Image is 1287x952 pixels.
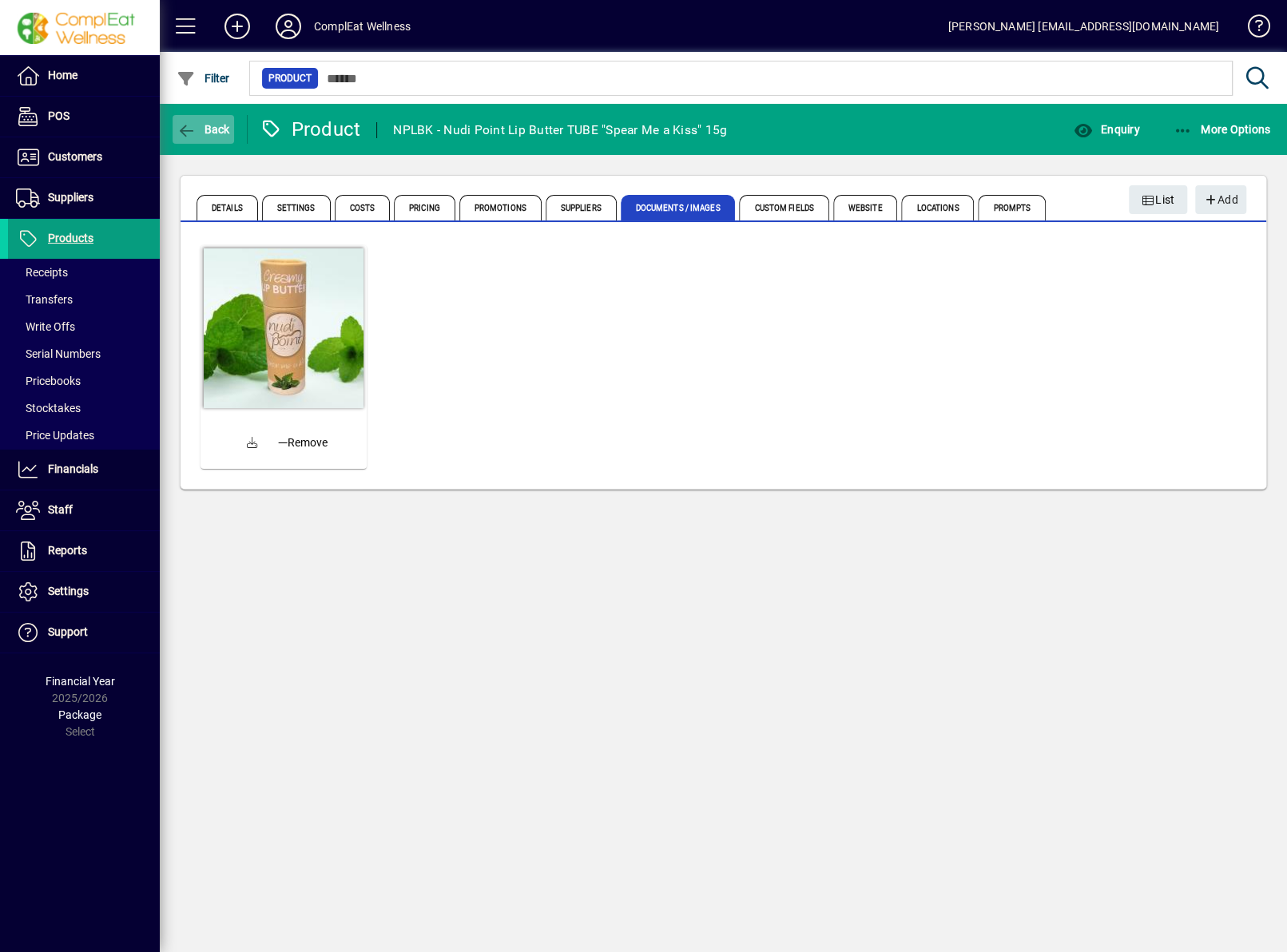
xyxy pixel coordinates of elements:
span: Suppliers [546,195,617,220]
a: Financials [8,450,160,490]
span: Write Offs [16,320,75,333]
a: Knowledge Base [1235,3,1267,55]
a: Support [8,613,160,653]
button: Filter [173,64,234,93]
a: Download [233,424,272,462]
span: Stocktakes [16,402,81,415]
span: More Options [1174,123,1271,136]
span: Documents / Images [621,195,736,220]
a: Pricebooks [8,367,160,395]
span: Pricebooks [16,375,81,387]
span: Costs [335,195,391,220]
app-page-header-button: Back [160,115,248,144]
div: Product [260,117,361,142]
a: Price Updates [8,422,160,449]
button: Enquiry [1069,115,1143,144]
span: Settings [262,195,331,220]
span: Reports [48,544,87,557]
span: Financials [48,462,98,475]
span: Staff [48,503,73,516]
span: Enquiry [1073,123,1139,136]
div: [PERSON_NAME] [EMAIL_ADDRESS][DOMAIN_NAME] [948,14,1219,39]
span: Custom Fields [739,195,828,220]
span: Transfers [16,293,73,306]
span: Package [58,708,101,721]
a: Staff [8,490,160,530]
span: Details [197,195,258,220]
span: Promotions [459,195,542,220]
span: Website [833,195,898,220]
span: Settings [48,585,89,597]
a: Serial Numbers [8,340,160,367]
a: POS [8,97,160,137]
span: Locations [901,195,974,220]
a: Stocktakes [8,395,160,422]
span: Back [177,123,230,136]
button: Back [173,115,234,144]
span: Remove [278,434,328,451]
span: List [1142,187,1175,213]
span: Serial Numbers [16,347,101,360]
span: Customers [48,150,102,163]
span: Pricing [394,195,455,220]
a: Reports [8,531,160,571]
span: Suppliers [48,191,93,204]
span: Filter [177,72,230,85]
span: Product [268,70,312,86]
a: Home [8,56,160,96]
span: Price Updates [16,429,94,442]
button: Add [1195,185,1246,214]
a: Customers [8,137,160,177]
span: Home [48,69,77,81]
a: Receipts [8,259,160,286]
button: Add [212,12,263,41]
span: Receipts [16,266,68,279]
span: Prompts [978,195,1046,220]
button: List [1129,185,1188,214]
div: NPLBK - Nudi Point Lip Butter TUBE "Spear Me a Kiss" 15g [393,117,727,143]
button: More Options [1170,115,1275,144]
button: Remove [272,428,334,457]
a: Transfers [8,286,160,313]
span: Products [48,232,93,244]
a: Settings [8,572,160,612]
a: Write Offs [8,313,160,340]
span: Add [1203,187,1237,213]
button: Profile [263,12,314,41]
span: Support [48,625,88,638]
span: Financial Year [46,675,115,688]
a: Suppliers [8,178,160,218]
span: POS [48,109,70,122]
div: ComplEat Wellness [314,14,411,39]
